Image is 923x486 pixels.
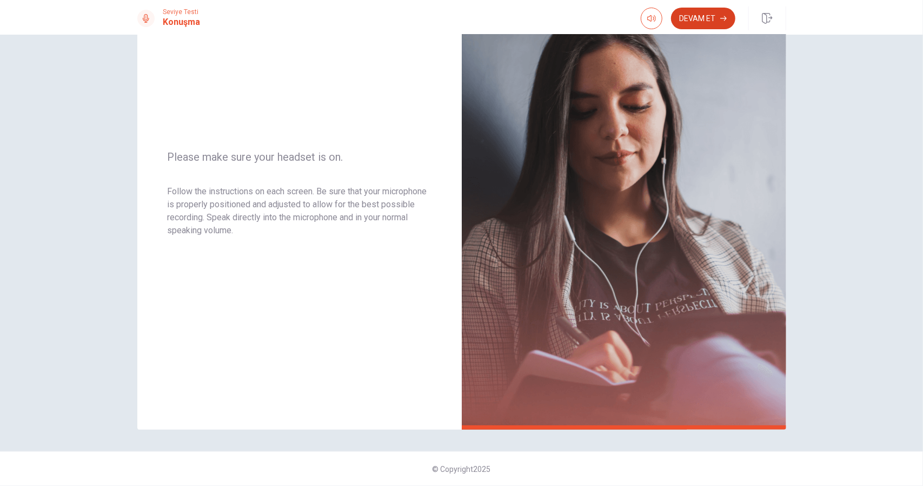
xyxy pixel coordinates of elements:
button: Devam Et [671,8,735,29]
h1: Konuşma [163,16,201,29]
span: Please make sure your headset is on. [168,150,431,163]
p: Follow the instructions on each screen. Be sure that your microphone is properly positioned and a... [168,185,431,237]
span: © Copyright 2025 [433,465,491,474]
span: Seviye Testi [163,8,201,16]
